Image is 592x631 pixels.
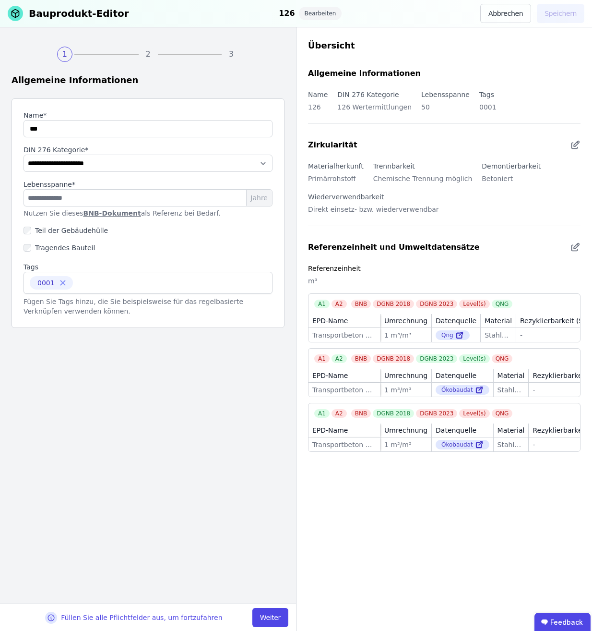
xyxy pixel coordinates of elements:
div: Stahlbeton [497,440,525,449]
div: QNG [492,300,513,308]
div: Transportbeton C20/25 [312,385,376,395]
div: Qng [436,330,470,340]
div: DGNB 2023 [416,300,457,308]
button: Weiter [252,608,288,627]
label: Name* [24,110,272,120]
div: 126 Wertermittlungen [337,100,412,120]
a: BNB-Dokument [83,209,141,217]
div: DGNB 2018 [373,354,414,363]
label: Name [308,91,328,98]
label: Demontierbarkeit [482,162,541,170]
div: DGNB 2018 [373,409,414,418]
div: A2 [332,354,347,363]
div: Umrechnung [384,371,427,380]
div: Allgemeine Informationen [12,73,284,87]
div: Primärrohstoff [308,172,364,191]
label: DIN 276 Kategorie [337,91,399,98]
div: Bearbeiten [299,7,342,20]
div: Datenquelle [436,371,476,380]
div: BNB [351,354,371,363]
div: Referenzeinheit und Umweltdatensätze [308,242,480,253]
div: A2 [332,300,347,308]
div: m³ [308,274,580,293]
div: QNG [492,354,513,363]
div: DGNB 2023 [416,409,457,418]
label: Materialherkunft [308,162,364,170]
div: 126 [279,7,295,20]
div: Füllen Sie alle Pflichtfelder aus, um fortzufahren [61,613,222,622]
div: Umrechnung [384,316,427,326]
div: Betoniert [482,172,541,191]
div: 50 [421,100,470,120]
div: 3 [224,47,239,62]
div: 1 m³/m³ [384,330,427,340]
label: Wiederverwendbarkeit [308,193,384,201]
label: Tags [479,91,494,98]
div: Ökobaudat [436,440,489,449]
div: Material [485,316,512,326]
div: 1 m³/m³ [384,385,427,395]
label: audits.requiredField [24,145,272,155]
div: EPD-Name [312,425,348,435]
label: Teil der Gebäudehülle [31,226,108,235]
button: Speichern [537,4,584,23]
div: 1 m³/m³ [384,440,427,449]
div: Level(s) [459,300,489,308]
div: Bauprodukt-Editor [29,7,129,20]
label: Lebensspanne [421,91,470,98]
div: 1 [57,47,72,62]
div: Übersicht [308,39,580,52]
div: Material [497,425,525,435]
span: Jahre [246,190,272,206]
label: Tragendes Bauteil [31,243,95,253]
div: QNG [492,409,513,418]
div: DGNB 2023 [416,354,457,363]
div: Stahlbeton [497,385,525,395]
div: Datenquelle [436,316,476,326]
div: Material [497,371,525,380]
div: Direkt einsetz- bzw. wiederverwendbar [308,203,439,222]
div: A1 [314,409,330,418]
label: Trennbarkeit [373,162,415,170]
div: A1 [314,354,330,363]
div: EPD-Name [312,316,348,326]
div: Transportbeton C20/25 [312,440,376,449]
div: BNB [351,300,371,308]
div: 0001 [30,276,73,290]
div: A2 [332,409,347,418]
label: Tags [24,262,272,272]
div: Fügen Sie Tags hinzu, die Sie beispielsweise für das regelbasierte Verknüpfen verwenden können. [24,297,272,316]
button: Abbrechen [480,4,531,23]
div: Level(s) [459,409,489,418]
div: Zirkularität [308,139,357,151]
div: Chemische Trennung möglich [373,172,473,191]
div: A1 [314,300,330,308]
div: Umrechnung [384,425,427,435]
div: EPD-Name [312,371,348,380]
div: Transportbeton C20/25 [312,330,376,340]
label: Lebensspanne* [24,180,75,189]
div: DGNB 2018 [373,300,414,308]
div: 126 [308,100,328,120]
div: Ökobaudat [436,385,489,395]
div: Stahlbeton [485,330,512,340]
div: 2 [141,47,156,62]
div: 0001 [479,100,497,120]
div: Level(s) [459,354,489,363]
label: Referenzeinheit [308,265,361,272]
div: Datenquelle [436,425,476,435]
div: BNB [351,409,371,418]
div: Allgemeine Informationen [308,68,421,79]
p: Nutzen Sie dieses als Referenz bei Bedarf. [24,208,272,218]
